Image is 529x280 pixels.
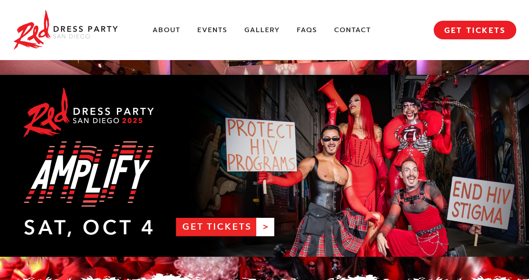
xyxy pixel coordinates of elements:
[297,26,317,35] a: FAQs
[152,26,180,35] a: About
[197,26,227,35] a: Events
[434,21,516,39] a: GET TICKETS
[244,26,280,35] a: Gallery
[13,8,119,52] img: Red Dress Party San Diego
[334,26,371,35] a: Contact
